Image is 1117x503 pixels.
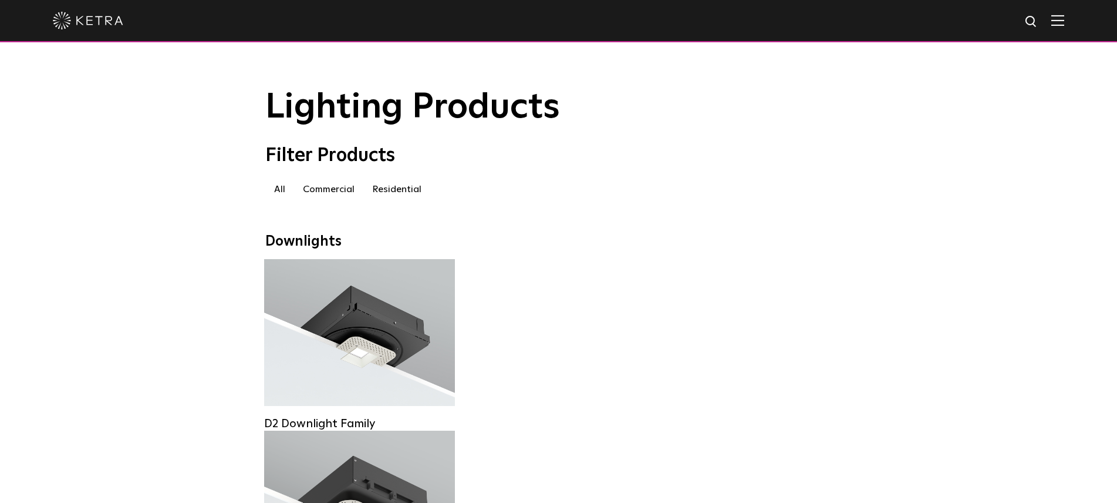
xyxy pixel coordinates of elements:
img: Hamburger%20Nav.svg [1051,15,1064,26]
div: D2 Downlight Family [264,417,455,431]
img: search icon [1024,15,1039,29]
div: Downlights [265,233,852,250]
label: All [265,179,294,200]
label: Residential [363,179,430,200]
img: ketra-logo-2019-white [53,12,123,29]
span: Lighting Products [265,90,560,125]
label: Commercial [294,179,363,200]
a: D2 Downlight Family Lumen Output:1200Colors:White / Black / Gloss Black / Silver / Bronze / Silve... [264,259,455,413]
div: Filter Products [265,145,852,167]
